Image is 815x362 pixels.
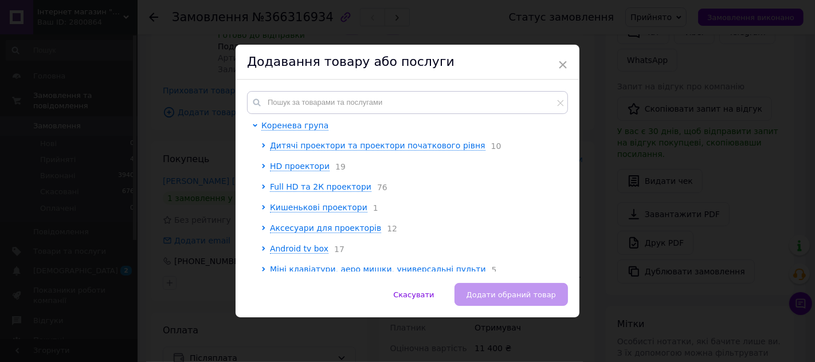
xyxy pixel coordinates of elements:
[381,224,397,233] span: 12
[393,290,434,299] span: Скасувати
[270,244,328,253] span: Android tv box
[485,141,501,151] span: 10
[236,45,579,80] div: Додавання товару або послуги
[270,141,485,150] span: Дитячі проектори та проектори початкового рівня
[270,223,381,233] span: Аксесуари для проекторів
[558,55,568,74] span: ×
[330,162,346,171] span: 19
[270,162,330,171] span: HD проектори
[247,91,568,114] input: Пошук за товарами та послугами
[381,283,446,306] button: Скасувати
[367,203,378,213] span: 1
[270,203,367,212] span: Кишенькові проектори
[486,265,497,274] span: 5
[371,183,387,192] span: 76
[328,245,344,254] span: 17
[270,182,371,191] span: Full HD та 2К проектори
[261,121,328,130] span: Коренева група
[270,265,486,274] span: Міні клавіатури, аеро мишки, универсальні пульти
